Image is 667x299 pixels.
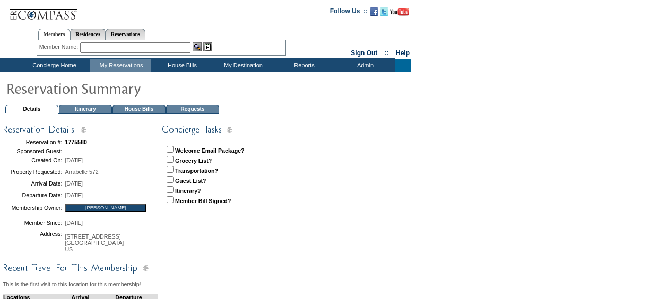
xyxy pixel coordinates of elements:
[175,147,216,154] strong: Welcome Email
[3,281,141,287] span: This is the first visit to this location for this membership!
[65,169,98,175] span: Arrabelle 572
[351,49,377,57] a: Sign Out
[3,178,62,189] td: Arrival Date:
[3,166,62,178] td: Property Requested:
[370,7,378,16] img: Become our fan on Facebook
[166,105,219,114] td: Requests
[3,189,62,201] td: Departure Date:
[65,180,83,187] span: [DATE]
[38,29,71,40] a: Members
[3,231,62,255] td: Address:
[59,105,112,114] td: Itinerary
[65,233,124,252] span: [STREET_ADDRESS] [GEOGRAPHIC_DATA] US
[273,59,334,72] td: Reports
[175,178,206,184] strong: Guest List?
[112,105,166,114] td: House Bills
[3,154,62,166] td: Created On:
[370,11,378,17] a: Become our fan on Facebook
[390,11,409,17] a: Subscribe to our YouTube Channel
[212,59,273,72] td: My Destination
[385,49,389,57] span: ::
[90,59,151,72] td: My Reservations
[151,59,212,72] td: House Bills
[175,188,201,194] strong: Itinerary?
[39,42,80,51] div: Member Name:
[3,148,62,154] td: Sponsored Guest:
[162,123,301,136] img: subTtlConTasks.gif
[396,49,410,57] a: Help
[106,29,145,40] a: Reservations
[65,219,83,226] span: [DATE]
[334,59,395,72] td: Admin
[65,204,146,212] input: [PERSON_NAME]
[65,157,83,163] span: [DATE]
[380,7,388,16] img: Follow us on Twitter
[390,8,409,16] img: Subscribe to our YouTube Channel
[3,123,149,136] img: subTtlConResDetails.gif
[65,139,87,145] span: 1775580
[175,157,212,164] strong: Grocery List?
[70,29,106,40] a: Residences
[193,42,202,51] img: View
[3,215,62,231] td: Member Since:
[203,42,212,51] img: Reservations
[5,105,58,114] td: Details
[6,77,218,99] img: pgTtlResSummary.gif
[3,201,62,215] td: Membership Owner:
[218,147,245,154] strong: Package?
[175,168,218,174] strong: Transportation?
[65,192,83,198] span: [DATE]
[3,261,149,275] img: subTtlConRecTravel.gif
[175,198,231,204] strong: Member Bill Signed?
[380,11,388,17] a: Follow us on Twitter
[3,136,62,148] td: Reservation #:
[330,6,368,19] td: Follow Us ::
[17,59,90,72] td: Concierge Home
